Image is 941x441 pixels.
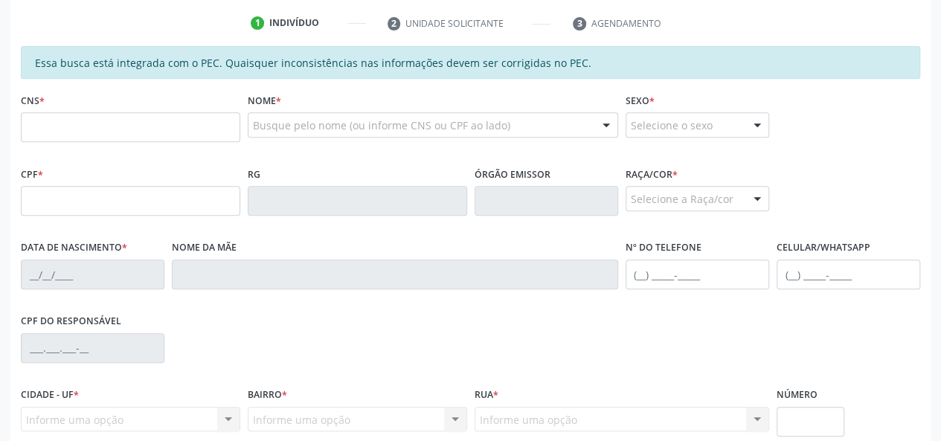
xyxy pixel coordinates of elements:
[21,163,43,186] label: CPF
[626,260,769,289] input: (__) _____-_____
[475,384,498,407] label: Rua
[21,333,164,363] input: ___.___.___-__
[777,384,818,407] label: Número
[626,89,655,112] label: Sexo
[248,384,287,407] label: Bairro
[21,310,121,333] label: CPF do responsável
[21,46,920,79] div: Essa busca está integrada com o PEC. Quaisquer inconsistências nas informações devem ser corrigid...
[626,236,701,260] label: Nº do Telefone
[631,191,733,207] span: Selecione a Raça/cor
[269,16,319,30] div: Indivíduo
[21,89,45,112] label: CNS
[777,236,870,260] label: Celular/WhatsApp
[248,163,260,186] label: RG
[21,260,164,289] input: __/__/____
[248,89,281,112] label: Nome
[626,163,678,186] label: Raça/cor
[253,118,510,133] span: Busque pelo nome (ou informe CNS ou CPF ao lado)
[777,260,920,289] input: (__) _____-_____
[631,118,713,133] span: Selecione o sexo
[475,163,550,186] label: Órgão emissor
[21,236,127,260] label: Data de nascimento
[172,236,237,260] label: Nome da mãe
[251,16,264,30] div: 1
